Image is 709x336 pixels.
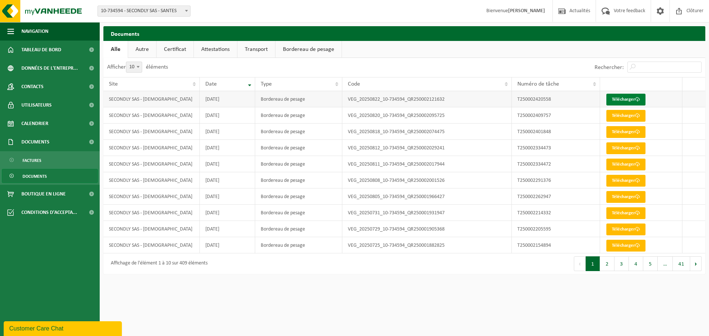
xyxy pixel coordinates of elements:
[255,140,342,156] td: Bordereau de pesage
[103,237,200,253] td: SECONDLY SAS - [DEMOGRAPHIC_DATA]
[512,91,600,107] td: T250002420558
[261,81,272,87] span: Type
[205,81,217,87] span: Date
[21,203,77,222] span: Conditions d'accepta...
[2,169,98,183] a: Documents
[200,156,255,172] td: [DATE]
[194,41,237,58] a: Attestations
[97,6,191,17] span: 10-734594 - SECONDLY SAS - SANTES
[574,256,586,271] button: Previous
[21,133,49,151] span: Documents
[21,59,78,77] span: Données de l'entrepr...
[103,107,200,124] td: SECONDLY SAS - [DEMOGRAPHIC_DATA]
[342,124,512,140] td: VEG_20250818_10-734594_QR250002074475
[103,221,200,237] td: SECONDLY SAS - [DEMOGRAPHIC_DATA]
[200,237,255,253] td: [DATE]
[606,175,645,187] a: Télécharger
[4,320,123,336] iframe: chat widget
[255,172,342,188] td: Bordereau de pesage
[512,124,600,140] td: T250002401848
[658,256,673,271] span: …
[606,126,645,138] a: Télécharger
[275,41,342,58] a: Bordereau de pesage
[98,6,190,16] span: 10-734594 - SECONDLY SAS - SANTES
[200,107,255,124] td: [DATE]
[512,205,600,221] td: T250002214332
[342,156,512,172] td: VEG_20250811_10-734594_QR250002017944
[103,124,200,140] td: SECONDLY SAS - [DEMOGRAPHIC_DATA]
[103,140,200,156] td: SECONDLY SAS - [DEMOGRAPHIC_DATA]
[629,256,643,271] button: 4
[200,188,255,205] td: [DATE]
[512,107,600,124] td: T250002409757
[512,188,600,205] td: T250002262947
[606,207,645,219] a: Télécharger
[342,140,512,156] td: VEG_20250812_10-734594_QR250002029241
[255,205,342,221] td: Bordereau de pesage
[342,91,512,107] td: VEG_20250822_10-734594_QR250002121632
[21,114,48,133] span: Calendrier
[126,62,142,73] span: 10
[103,172,200,188] td: SECONDLY SAS - [DEMOGRAPHIC_DATA]
[342,205,512,221] td: VEG_20250731_10-734594_QR250001931947
[107,64,168,70] label: Afficher éléments
[200,140,255,156] td: [DATE]
[512,172,600,188] td: T250002291376
[21,41,61,59] span: Tableau de bord
[673,256,690,271] button: 41
[23,169,47,183] span: Documents
[103,188,200,205] td: SECONDLY SAS - [DEMOGRAPHIC_DATA]
[342,188,512,205] td: VEG_20250805_10-734594_QR250001966427
[342,107,512,124] td: VEG_20250820_10-734594_QR250002095725
[200,91,255,107] td: [DATE]
[614,256,629,271] button: 3
[103,156,200,172] td: SECONDLY SAS - [DEMOGRAPHIC_DATA]
[200,172,255,188] td: [DATE]
[128,41,156,58] a: Autre
[126,62,142,72] span: 10
[508,8,545,14] strong: [PERSON_NAME]
[600,256,614,271] button: 2
[606,110,645,122] a: Télécharger
[255,237,342,253] td: Bordereau de pesage
[512,237,600,253] td: T250002154894
[21,96,52,114] span: Utilisateurs
[255,188,342,205] td: Bordereau de pesage
[200,205,255,221] td: [DATE]
[103,41,128,58] a: Alle
[23,153,41,167] span: Factures
[200,124,255,140] td: [DATE]
[586,256,600,271] button: 1
[517,81,559,87] span: Numéro de tâche
[606,191,645,203] a: Télécharger
[595,65,624,70] label: Rechercher:
[109,81,118,87] span: Site
[342,237,512,253] td: VEG_20250725_10-734594_QR250001882825
[103,26,705,41] h2: Documents
[255,124,342,140] td: Bordereau de pesage
[342,221,512,237] td: VEG_20250729_10-734594_QR250001905368
[342,172,512,188] td: VEG_20250808_10-734594_QR250002001526
[21,77,44,96] span: Contacts
[255,156,342,172] td: Bordereau de pesage
[643,256,658,271] button: 5
[606,240,645,252] a: Télécharger
[348,81,360,87] span: Code
[21,22,48,41] span: Navigation
[255,221,342,237] td: Bordereau de pesage
[21,185,66,203] span: Boutique en ligne
[690,256,702,271] button: Next
[606,142,645,154] a: Télécharger
[606,159,645,170] a: Télécharger
[606,94,645,105] a: Télécharger
[512,156,600,172] td: T250002334472
[157,41,193,58] a: Certificat
[103,205,200,221] td: SECONDLY SAS - [DEMOGRAPHIC_DATA]
[237,41,275,58] a: Transport
[255,107,342,124] td: Bordereau de pesage
[606,224,645,235] a: Télécharger
[2,153,98,167] a: Factures
[107,257,208,270] div: Affichage de l'élément 1 à 10 sur 409 éléments
[200,221,255,237] td: [DATE]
